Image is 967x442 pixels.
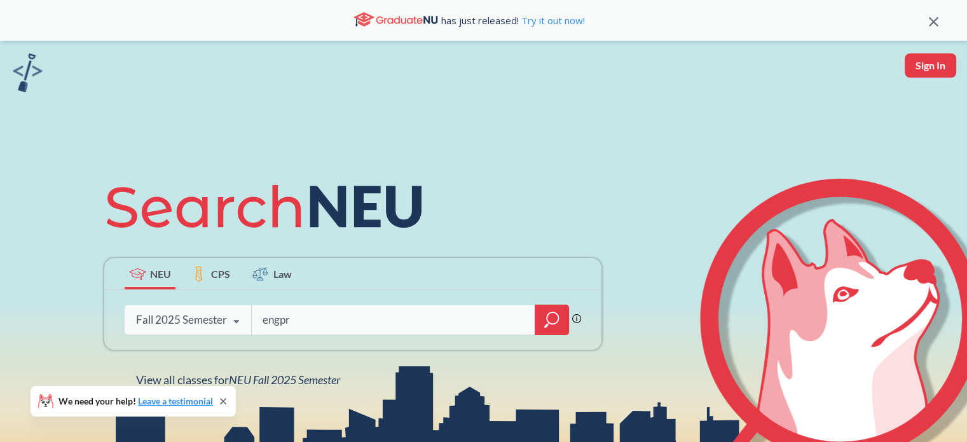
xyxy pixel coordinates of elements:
[58,397,213,406] span: We need your help!
[13,53,43,92] img: sandbox logo
[136,373,340,387] span: View all classes for
[150,266,171,281] span: NEU
[211,266,230,281] span: CPS
[535,305,569,335] div: magnifying glass
[229,373,340,387] span: NEU Fall 2025 Semester
[441,13,585,27] span: has just released!
[261,307,526,333] input: Class, professor, course number, "phrase"
[544,311,559,329] svg: magnifying glass
[136,313,227,327] div: Fall 2025 Semester
[138,396,213,406] a: Leave a testimonial
[13,53,43,96] a: sandbox logo
[519,14,585,27] a: Try it out now!
[905,53,956,78] button: Sign In
[273,266,292,281] span: Law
